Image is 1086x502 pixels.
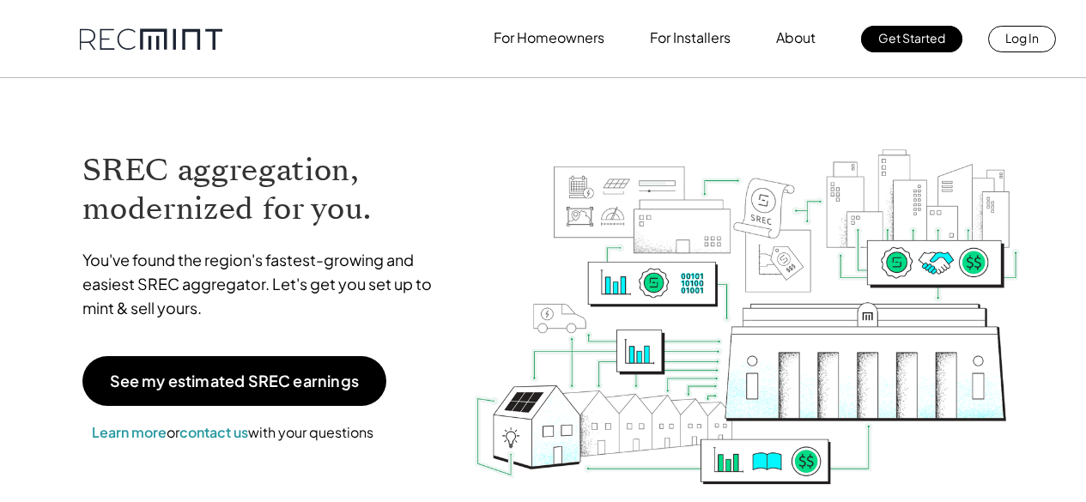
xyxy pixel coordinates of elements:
[110,373,359,389] p: See my estimated SREC earnings
[82,151,448,228] h1: SREC aggregation, modernized for you.
[473,104,1021,489] img: RECmint value cycle
[1005,26,1039,50] p: Log In
[82,356,386,406] a: See my estimated SREC earnings
[179,423,248,441] a: contact us
[878,26,945,50] p: Get Started
[650,26,731,50] p: For Installers
[776,26,816,50] p: About
[494,26,604,50] p: For Homeowners
[92,423,167,441] a: Learn more
[861,26,962,52] a: Get Started
[82,248,448,320] p: You've found the region's fastest-growing and easiest SREC aggregator. Let's get you set up to mi...
[988,26,1056,52] a: Log In
[82,421,383,444] p: or with your questions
